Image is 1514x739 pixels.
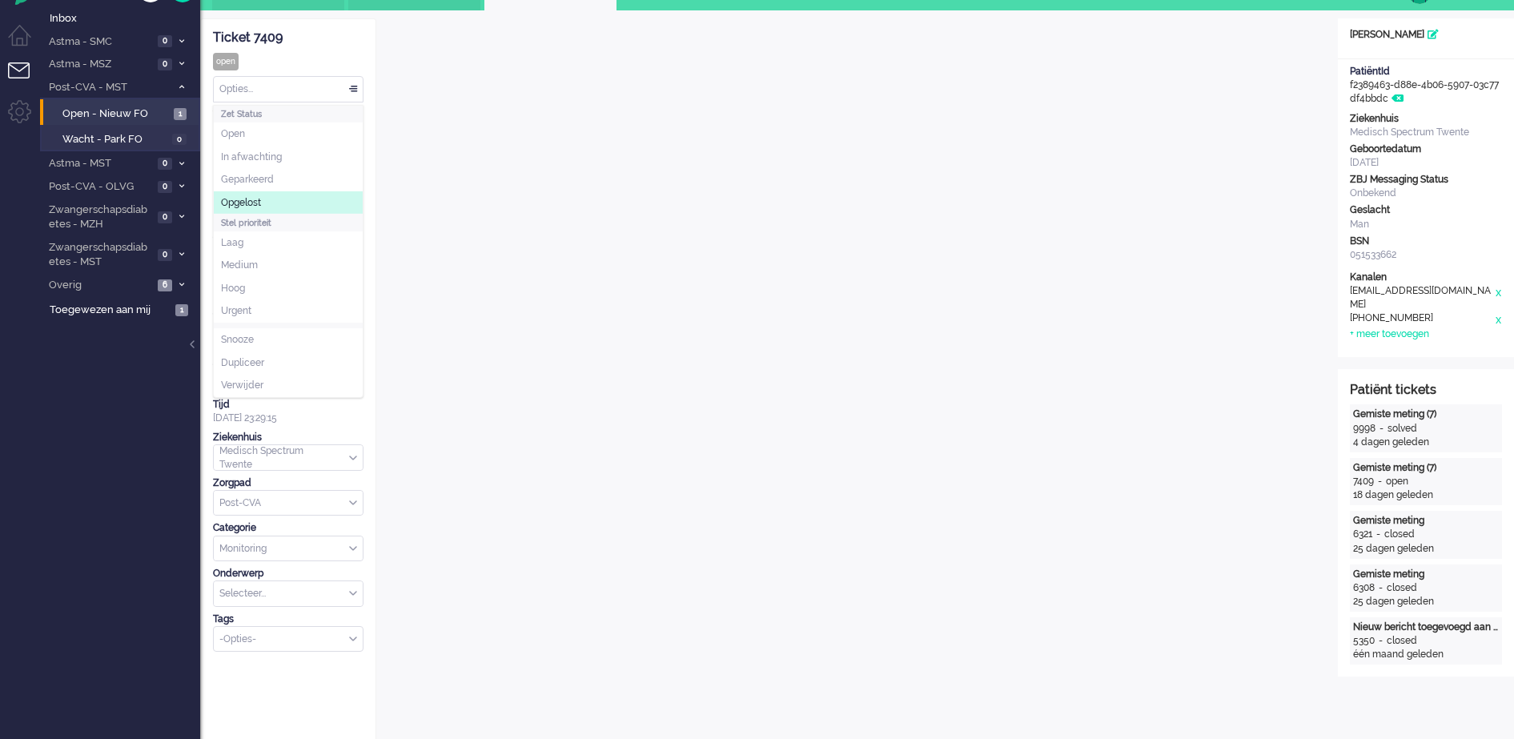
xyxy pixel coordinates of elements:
[1374,475,1386,488] div: -
[46,156,153,171] span: Astma - MST
[1353,488,1499,502] div: 18 dagen geleden
[221,127,245,141] span: Open
[1353,581,1375,595] div: 6308
[46,179,153,195] span: Post-CVA - OLVG
[1353,634,1375,648] div: 5350
[214,277,363,300] li: Hoog
[1387,581,1417,595] div: closed
[1375,634,1387,648] div: -
[1375,581,1387,595] div: -
[1338,28,1514,42] div: [PERSON_NAME]
[221,236,243,250] span: Laag
[1353,461,1499,475] div: Gemiste meting (7)
[1350,112,1502,126] div: Ziekenhuis
[213,626,363,653] div: Select Tags
[1353,568,1499,581] div: Gemiste meting
[1350,156,1502,170] div: [DATE]
[1494,311,1502,327] div: x
[46,130,199,147] a: Wacht - Park FO 0
[50,303,171,318] span: Toegewezen aan mij
[1350,235,1502,248] div: BSN
[214,106,363,215] li: Zet Status
[158,181,172,193] span: 0
[1353,621,1499,634] div: Nieuw bericht toegevoegd aan gesprek
[8,25,44,61] li: Dashboard menu
[213,398,363,412] div: Tijd
[8,100,44,136] li: Admin menu
[174,108,187,120] span: 1
[1350,271,1502,284] div: Kanalen
[1384,528,1415,541] div: closed
[8,62,44,98] li: Tickets menu
[214,231,363,255] li: Laag
[221,379,263,392] span: Verwijder
[46,300,200,318] a: Toegewezen aan mij 1
[213,476,363,490] div: Zorgpad
[214,374,363,397] li: Verwijder
[214,191,363,215] li: Opgelost
[221,356,264,370] span: Dupliceer
[1372,528,1384,541] div: -
[213,29,363,47] div: Ticket 7409
[158,35,172,47] span: 0
[46,80,171,95] span: Post-CVA - MST
[214,254,363,277] li: Medium
[1350,284,1494,311] div: [EMAIL_ADDRESS][DOMAIN_NAME]
[62,106,170,122] span: Open - Nieuw FO
[46,240,153,270] span: Zwangerschapsdiabetes - MST
[1350,327,1429,341] div: + meer toevoegen
[221,173,274,187] span: Geparkeerd
[46,104,199,122] a: Open - Nieuw FO 1
[1387,422,1417,436] div: solved
[158,158,172,170] span: 0
[46,34,153,50] span: Astma - SMC
[221,196,261,210] span: Opgelost
[1353,542,1499,556] div: 25 dagen geleden
[6,6,930,34] body: Rich Text Area. Press ALT-0 for help.
[221,151,282,164] span: In afwachting
[46,203,153,232] span: Zwangerschapsdiabetes - MZH
[1387,634,1417,648] div: closed
[1350,381,1502,400] div: Patiënt tickets
[214,351,363,375] li: Dupliceer
[46,57,153,72] span: Astma - MSZ
[50,11,200,26] span: Inbox
[1350,65,1502,78] div: PatiëntId
[214,122,363,214] ul: Zet Status
[1350,173,1502,187] div: ZBJ Messaging Status
[1353,648,1499,661] div: één maand geleden
[172,134,187,146] span: 0
[158,279,172,291] span: 6
[1353,436,1499,449] div: 4 dagen geleden
[158,58,172,70] span: 0
[1350,218,1502,231] div: Man
[213,521,363,535] div: Categorie
[1350,248,1502,262] div: 051533662
[1353,422,1375,436] div: 9998
[221,108,262,119] span: Zet Status
[221,282,245,295] span: Hoog
[46,9,200,26] a: Inbox
[213,567,363,580] div: Onderwerp
[213,431,363,444] div: Ziekenhuis
[213,612,363,626] div: Tags
[213,398,363,425] div: [DATE] 23:29:15
[221,259,258,272] span: Medium
[214,231,363,323] ul: Stel prioriteit
[1350,187,1502,200] div: Onbekend
[1353,528,1372,541] div: 6321
[1353,475,1374,488] div: 7409
[213,53,239,70] div: open
[1494,284,1502,311] div: x
[158,249,172,261] span: 0
[221,217,271,228] span: Stel prioriteit
[62,132,168,147] span: Wacht - Park FO
[1386,475,1408,488] div: open
[158,211,172,223] span: 0
[1350,143,1502,156] div: Geboortedatum
[1375,422,1387,436] div: -
[1350,203,1502,217] div: Geslacht
[1353,514,1499,528] div: Gemiste meting
[214,214,363,323] li: Stel prioriteit
[214,328,363,351] li: Snooze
